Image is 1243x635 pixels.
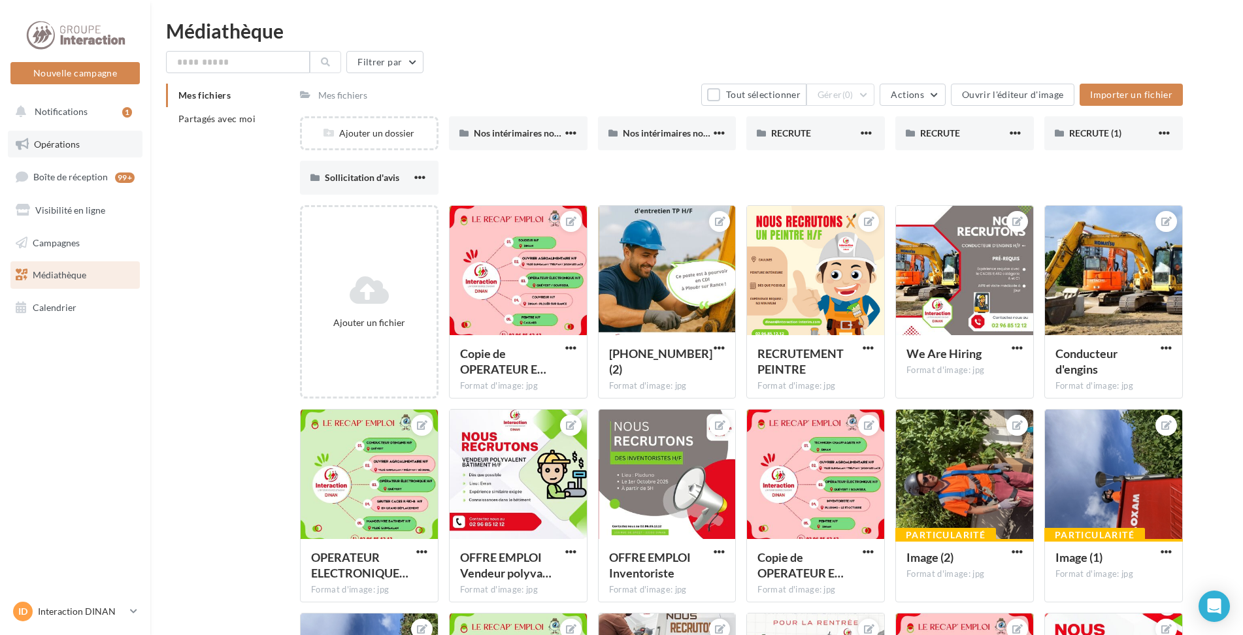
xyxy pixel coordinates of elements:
[609,346,712,376] span: 02.96.85.12.12 (2)
[178,113,256,124] span: Partagés avec moi
[1069,127,1121,138] span: RECRUTE (1)
[8,294,142,321] a: Calendrier
[895,528,996,542] div: Particularité
[920,127,960,138] span: RECRUTE
[311,584,427,596] div: Format d'image: jpg
[906,550,953,564] span: Image (2)
[757,550,844,580] span: Copie de OPERATEUR ELECTRONIQUE (2)
[906,568,1023,580] div: Format d'image: jpg
[701,84,806,106] button: Tout sélectionner
[311,550,408,580] span: OPERATEUR ELECTRONIQUE (2)
[34,138,80,150] span: Opérations
[1055,568,1172,580] div: Format d'image: jpg
[33,171,108,182] span: Boîte de réception
[38,605,125,618] p: Interaction DINAN
[10,62,140,84] button: Nouvelle campagne
[33,269,86,280] span: Médiathèque
[8,261,142,289] a: Médiathèque
[806,84,875,106] button: Gérer(0)
[8,163,142,191] a: Boîte de réception99+
[609,584,725,596] div: Format d'image: jpg
[178,90,231,101] span: Mes fichiers
[906,346,982,361] span: We Are Hiring
[18,605,27,618] span: ID
[1055,346,1118,376] span: Conducteur d'engins
[33,302,76,313] span: Calendrier
[325,172,399,183] span: Sollicitation d'avis
[474,127,623,138] span: Nos intérimaires nous partagent leur
[35,204,105,216] span: Visibilité en ligne
[302,127,437,140] div: Ajouter un dossier
[951,84,1074,106] button: Ouvrir l'éditeur d'image
[460,550,552,580] span: OFFRE EMPLOI Vendeur polyvalent bâtiment
[122,107,132,118] div: 1
[8,197,142,224] a: Visibilité en ligne
[1044,528,1145,542] div: Particularité
[842,90,854,100] span: (0)
[8,229,142,257] a: Campagnes
[1080,84,1183,106] button: Importer un fichier
[757,346,844,376] span: RECRUTEMENT PEINTRE
[346,51,423,73] button: Filtrer par
[880,84,945,106] button: Actions
[8,98,137,125] button: Notifications 1
[757,584,874,596] div: Format d'image: jpg
[460,346,546,376] span: Copie de OPERATEUR ELECTRONIQUE (2)
[891,89,923,100] span: Actions
[1199,591,1230,622] div: Open Intercom Messenger
[115,172,135,183] div: 99+
[35,106,88,117] span: Notifications
[1090,89,1172,100] span: Importer un fichier
[166,21,1227,41] div: Médiathèque
[757,380,874,392] div: Format d'image: jpg
[1055,550,1102,564] span: Image (1)
[318,89,367,102] div: Mes fichiers
[8,131,142,158] a: Opérations
[307,316,431,329] div: Ajouter un fichier
[33,236,80,248] span: Campagnes
[609,380,725,392] div: Format d'image: jpg
[460,380,576,392] div: Format d'image: jpg
[623,127,772,138] span: Nos intérimaires nous partagent leur
[460,584,576,596] div: Format d'image: jpg
[10,599,140,624] a: ID Interaction DINAN
[906,365,1023,376] div: Format d'image: jpg
[609,550,691,580] span: OFFRE EMPLOI Inventoriste
[771,127,811,138] span: RECRUTE
[1055,380,1172,392] div: Format d'image: jpg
